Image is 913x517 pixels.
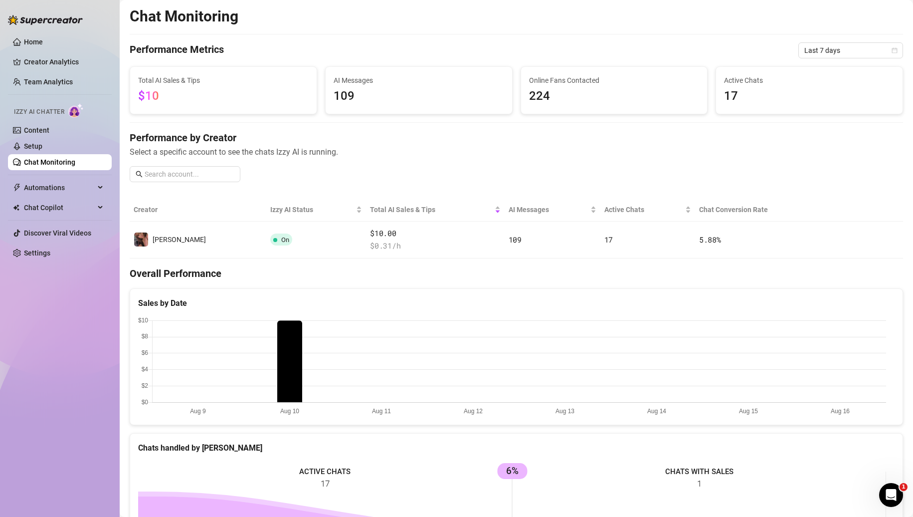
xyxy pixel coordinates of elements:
a: Setup [24,142,42,150]
span: Izzy AI Status [270,204,355,215]
span: 17 [724,87,895,106]
span: Select a specific account to see the chats Izzy AI is running. [130,146,903,158]
div: Chats handled by [PERSON_NAME] [138,442,895,454]
th: Active Chats [600,198,695,222]
a: Home [24,38,43,46]
h4: Performance by Creator [130,131,903,145]
span: Last 7 days [804,43,897,58]
input: Search account... [145,169,234,180]
th: Creator [130,198,266,222]
span: 109 [509,235,522,245]
span: 224 [529,87,700,106]
span: search [136,171,143,178]
span: Chat Copilot [24,200,95,216]
h2: Chat Monitoring [130,7,238,26]
span: On [281,236,289,244]
span: AI Messages [509,204,588,215]
span: Online Fans Contacted [529,75,700,86]
div: Sales by Date [138,297,895,309]
h4: Overall Performance [130,266,903,280]
a: Team Analytics [24,78,73,86]
img: Chloe [134,233,148,247]
img: logo-BBDzfeDw.svg [8,15,83,25]
th: Izzy AI Status [266,198,366,222]
span: AI Messages [334,75,504,86]
span: 17 [604,235,613,245]
span: 5.88 % [699,235,721,245]
a: Chat Monitoring [24,158,75,166]
h4: Performance Metrics [130,42,224,58]
span: Total AI Sales & Tips [370,204,492,215]
span: calendar [892,47,898,53]
span: Automations [24,180,95,196]
span: [PERSON_NAME] [153,236,206,244]
th: Chat Conversion Rate [695,198,826,222]
img: Chat Copilot [13,204,19,211]
a: Content [24,126,49,134]
img: AI Chatter [68,103,84,118]
th: Total AI Sales & Tips [366,198,504,222]
a: Discover Viral Videos [24,229,91,237]
span: Izzy AI Chatter [14,107,64,117]
span: Active Chats [604,204,683,215]
a: Creator Analytics [24,54,104,70]
span: Total AI Sales & Tips [138,75,309,86]
th: AI Messages [505,198,600,222]
span: 1 [900,483,908,491]
span: thunderbolt [13,184,21,192]
span: $ 0.31 /h [370,240,500,252]
span: 109 [334,87,504,106]
span: $10 [138,89,159,103]
iframe: Intercom live chat [879,483,903,507]
span: $10.00 [370,228,500,240]
span: Active Chats [724,75,895,86]
a: Settings [24,249,50,257]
